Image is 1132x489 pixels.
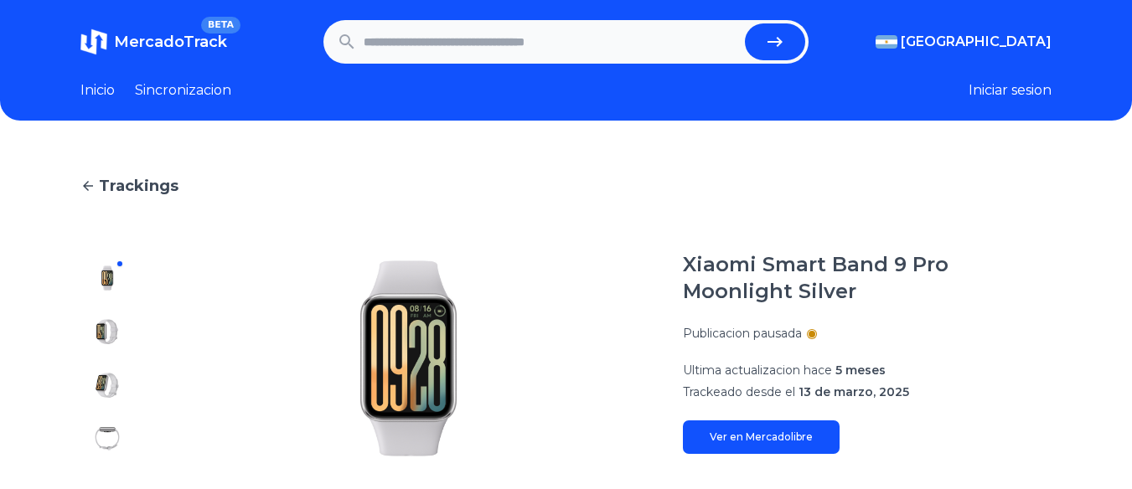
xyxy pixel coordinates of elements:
[683,420,840,454] a: Ver en Mercadolibre
[201,17,240,33] span: BETA
[168,251,649,466] img: Xiaomi Smart Band 9 Pro Moonlight Silver
[94,425,121,452] img: Xiaomi Smart Band 9 Pro Moonlight Silver
[80,174,1052,198] a: Trackings
[80,28,107,55] img: MercadoTrack
[901,32,1052,52] span: [GEOGRAPHIC_DATA]
[876,32,1052,52] button: [GEOGRAPHIC_DATA]
[135,80,231,100] a: Sincronizacion
[683,251,1052,305] h1: Xiaomi Smart Band 9 Pro Moonlight Silver
[80,80,115,100] a: Inicio
[94,265,121,291] img: Xiaomi Smart Band 9 Pro Moonlight Silver
[94,318,121,345] img: Xiaomi Smart Band 9 Pro Moonlight Silver
[80,28,227,55] a: MercadoTrackBETA
[114,33,227,51] span: MercadoTrack
[99,174,178,198] span: Trackings
[683,384,795,399] span: Trackeado desde el
[969,80,1052,100] button: Iniciar sesion
[683,325,802,342] p: Publicacion pausada
[683,363,832,378] span: Ultima actualizacion hace
[835,363,886,378] span: 5 meses
[799,384,909,399] span: 13 de marzo, 2025
[876,35,897,49] img: Argentina
[94,372,121,399] img: Xiaomi Smart Band 9 Pro Moonlight Silver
